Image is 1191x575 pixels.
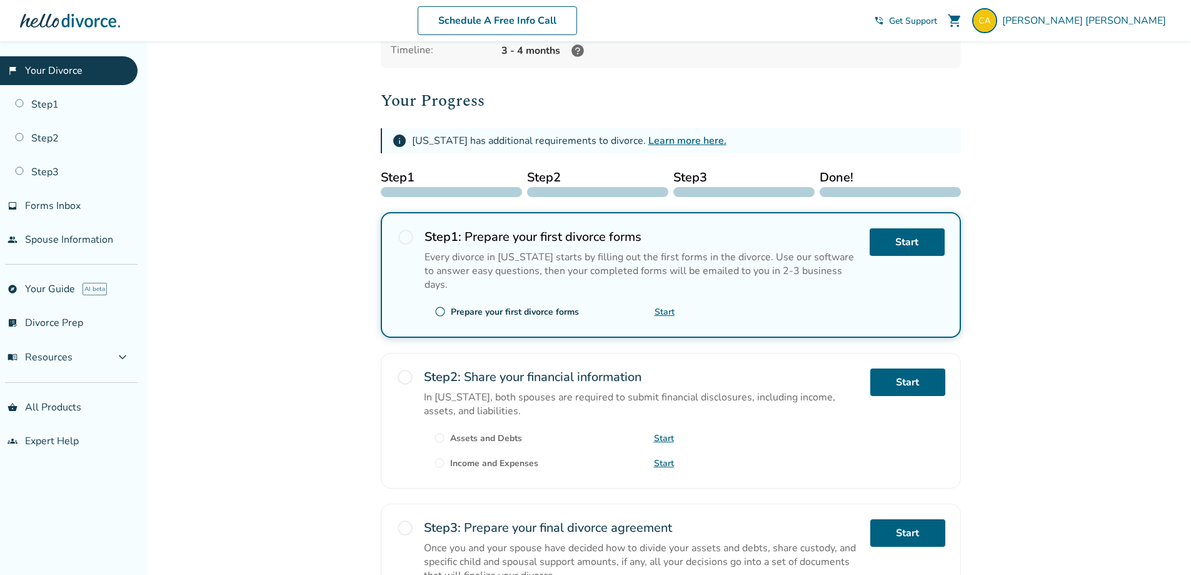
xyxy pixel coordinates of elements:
[654,457,674,469] a: Start
[1002,14,1171,28] span: [PERSON_NAME] [PERSON_NAME]
[8,66,18,76] span: flag_2
[424,390,860,418] div: In [US_STATE], both spouses are required to submit financial disclosures, including income, asset...
[654,432,674,444] a: Start
[889,15,937,27] span: Get Support
[1128,515,1191,575] iframe: Chat Widget
[501,43,951,58] div: 3 - 4 months
[870,369,945,396] a: Start
[8,352,18,362] span: menu_book
[820,168,961,187] span: Done!
[25,199,81,213] span: Forms Inbox
[396,369,414,386] span: radio_button_unchecked
[8,402,18,412] span: shopping_basket
[397,228,415,246] span: radio_button_unchecked
[425,250,860,292] div: Every divorce in [US_STATE] starts by filling out the first forms in the divorce. Use our softwar...
[424,519,860,536] h2: Prepare your final divorce agreement
[972,8,997,33] img: cesar.astorga@hotmail.com
[381,88,961,113] h2: Your Progress
[434,457,445,469] span: radio_button_unchecked
[83,283,107,295] span: AI beta
[451,306,579,318] div: Prepare your first divorce forms
[391,43,491,58] div: Timeline:
[450,457,538,469] div: Income and Expenses
[947,13,962,28] span: shopping_cart
[8,235,18,245] span: people
[8,436,18,446] span: groups
[648,134,726,148] a: Learn more here.
[381,168,522,187] span: Step 1
[424,369,860,385] h2: Share your financial information
[870,228,945,256] a: Start
[434,432,445,444] span: radio_button_unchecked
[396,519,414,537] span: radio_button_unchecked
[527,168,668,187] span: Step 2
[392,133,407,148] span: info
[435,306,446,317] span: radio_button_unchecked
[870,519,945,547] a: Start
[115,350,130,365] span: expand_more
[424,369,461,385] strong: Step 2 :
[425,228,461,245] strong: Step 1 :
[874,16,884,26] span: phone_in_talk
[673,168,815,187] span: Step 3
[425,228,860,245] h2: Prepare your first divorce forms
[8,350,73,364] span: Resources
[424,519,461,536] strong: Step 3 :
[412,134,726,148] div: [US_STATE] has additional requirements to divorce.
[8,201,18,211] span: inbox
[450,432,522,444] div: Assets and Debts
[8,284,18,294] span: explore
[8,318,18,328] span: list_alt_check
[655,306,675,318] a: Start
[874,15,937,27] a: phone_in_talkGet Support
[418,6,577,35] a: Schedule A Free Info Call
